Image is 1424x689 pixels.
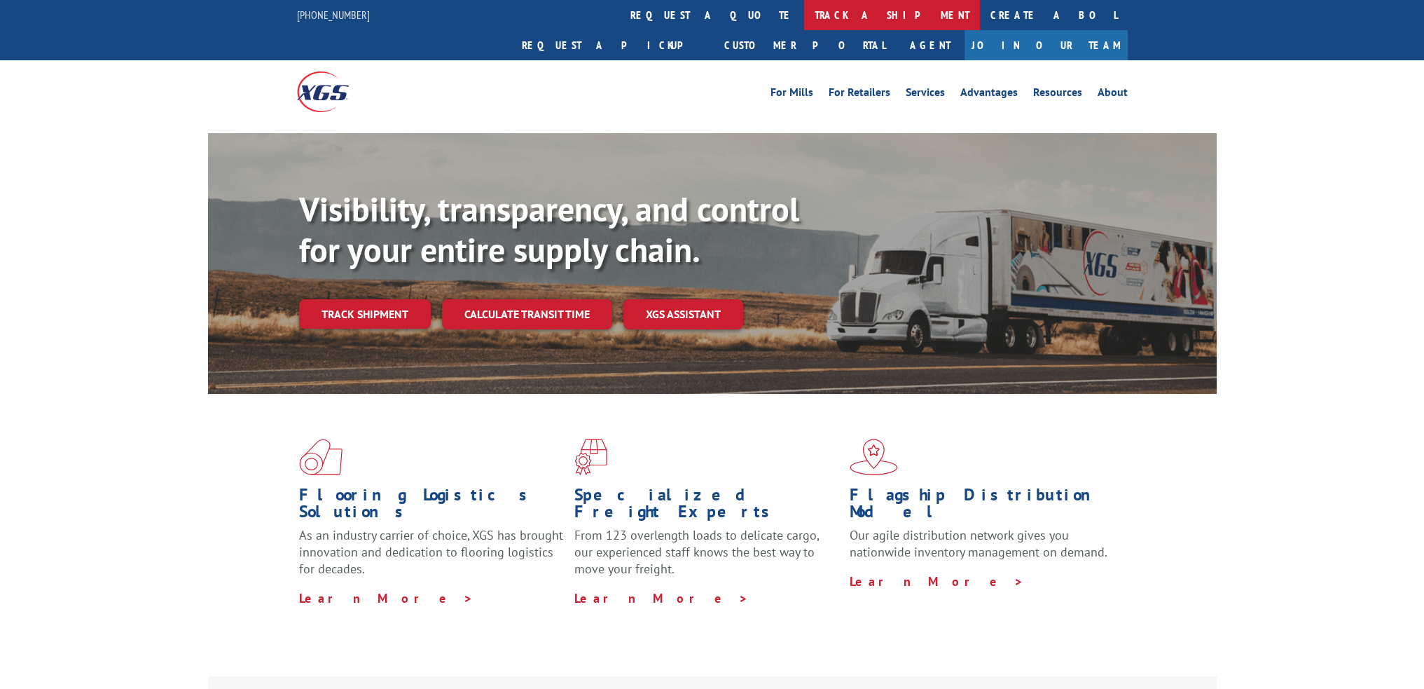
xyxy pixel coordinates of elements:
[299,439,343,475] img: xgs-icon-total-supply-chain-intelligence-red
[299,527,563,577] span: As an industry carrier of choice, XGS has brought innovation and dedication to flooring logistics...
[623,299,743,329] a: XGS ASSISTANT
[299,299,431,329] a: Track shipment
[574,439,607,475] img: xgs-icon-focused-on-flooring-red
[299,590,473,606] a: Learn More >
[829,87,890,102] a: For Retailers
[850,439,898,475] img: xgs-icon-flagship-distribution-model-red
[960,87,1018,102] a: Advantages
[574,486,839,527] h1: Specialized Freight Experts
[906,87,945,102] a: Services
[299,486,564,527] h1: Flooring Logistics Solutions
[1033,87,1082,102] a: Resources
[511,30,714,60] a: Request a pickup
[965,30,1128,60] a: Join Our Team
[442,299,612,329] a: Calculate transit time
[770,87,813,102] a: For Mills
[1098,87,1128,102] a: About
[297,8,370,22] a: [PHONE_NUMBER]
[574,590,749,606] a: Learn More >
[850,573,1024,589] a: Learn More >
[714,30,896,60] a: Customer Portal
[850,527,1107,560] span: Our agile distribution network gives you nationwide inventory management on demand.
[896,30,965,60] a: Agent
[299,187,799,271] b: Visibility, transparency, and control for your entire supply chain.
[850,486,1114,527] h1: Flagship Distribution Model
[574,527,839,589] p: From 123 overlength loads to delicate cargo, our experienced staff knows the best way to move you...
